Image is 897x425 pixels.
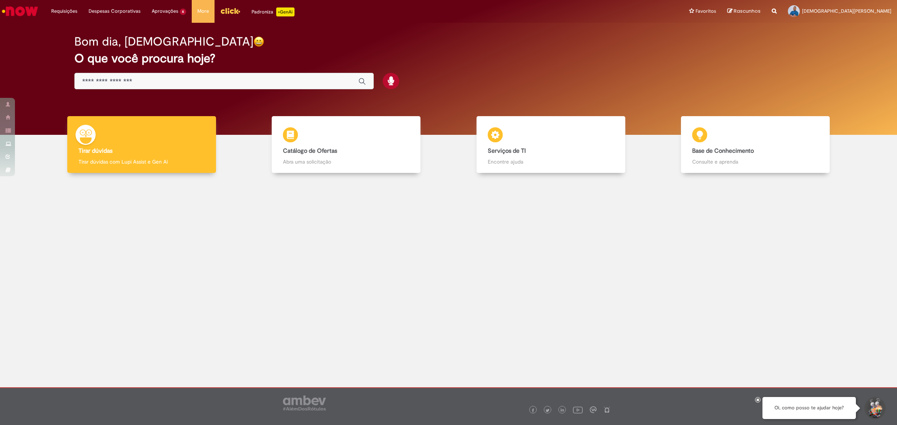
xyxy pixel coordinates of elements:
div: Oi, como posso te ajudar hoje? [762,397,856,419]
img: click_logo_yellow_360x200.png [220,5,240,16]
p: Consulte e aprenda [692,158,819,165]
img: logo_footer_linkedin.png [561,408,564,413]
span: [DEMOGRAPHIC_DATA][PERSON_NAME] [802,8,891,14]
img: logo_footer_naosei.png [604,406,610,413]
img: logo_footer_youtube.png [573,405,583,415]
span: Favoritos [696,7,716,15]
div: Padroniza [252,7,295,16]
span: Requisições [51,7,77,15]
img: ServiceNow [1,4,39,19]
p: Tirar dúvidas com Lupi Assist e Gen Ai [78,158,205,165]
a: Serviços de TI Encontre ajuda [449,116,653,173]
a: Rascunhos [727,8,761,15]
span: Despesas Corporativas [89,7,141,15]
a: Tirar dúvidas Tirar dúvidas com Lupi Assist e Gen Ai [39,116,244,173]
span: Aprovações [152,7,178,15]
p: Abra uma solicitação [283,158,409,165]
a: Catálogo de Ofertas Abra uma solicitação [244,116,449,173]
img: happy-face.png [253,36,264,47]
img: logo_footer_workplace.png [590,406,597,413]
span: More [197,7,209,15]
h2: Bom dia, [DEMOGRAPHIC_DATA] [74,35,253,48]
b: Catálogo de Ofertas [283,147,337,155]
img: logo_footer_ambev_rotulo_gray.png [283,395,326,410]
a: Base de Conhecimento Consulte e aprenda [653,116,858,173]
p: Encontre ajuda [488,158,614,165]
span: 6 [180,9,186,15]
b: Serviços de TI [488,147,526,155]
b: Tirar dúvidas [78,147,112,155]
button: Iniciar Conversa de Suporte [863,397,886,419]
p: +GenAi [276,7,295,16]
img: logo_footer_twitter.png [546,409,549,412]
h2: O que você procura hoje? [74,52,823,65]
img: logo_footer_facebook.png [531,409,535,412]
b: Base de Conhecimento [692,147,754,155]
span: Rascunhos [734,7,761,15]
